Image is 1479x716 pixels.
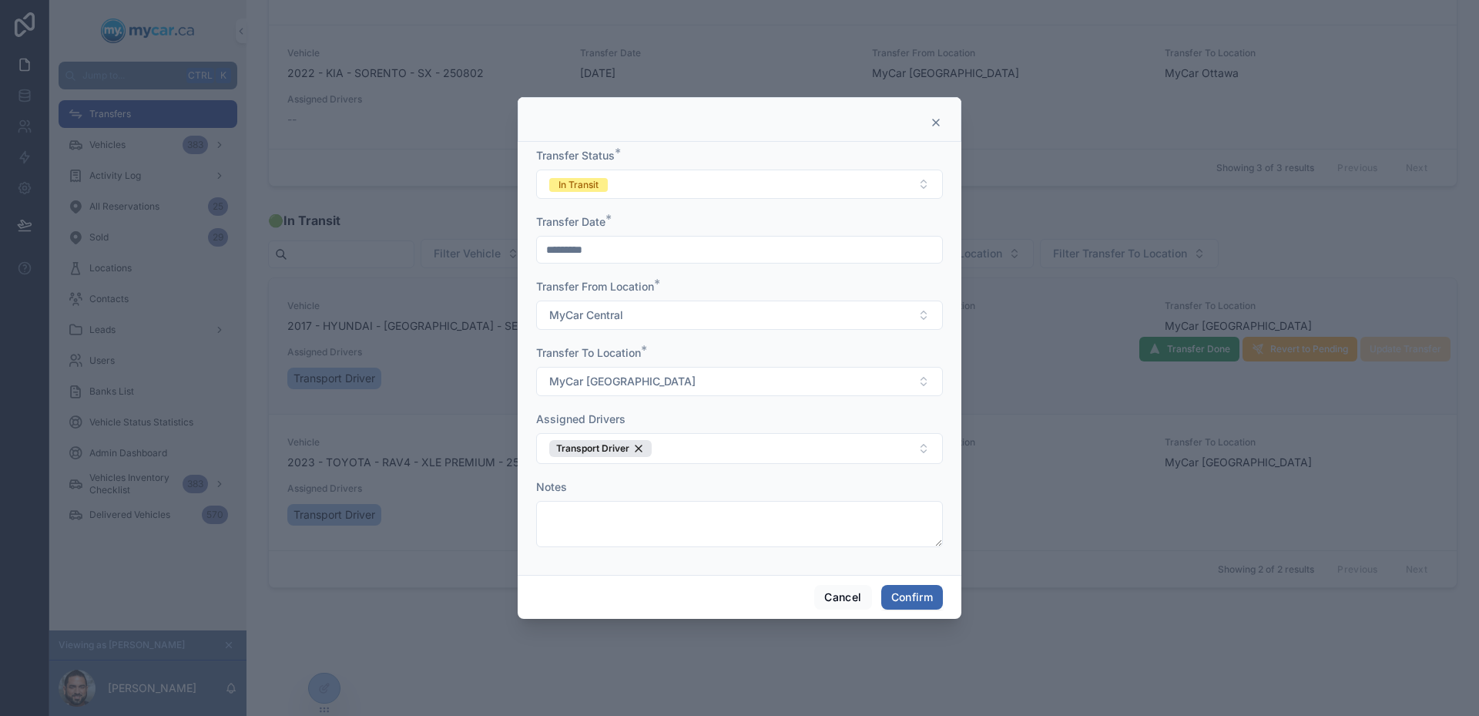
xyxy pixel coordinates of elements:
[549,308,623,323] span: MyCar Central
[549,440,652,457] button: Unselect 88
[549,374,696,389] span: MyCar [GEOGRAPHIC_DATA]
[536,433,943,464] button: Select Button
[536,412,625,425] span: Assigned Drivers
[536,280,654,293] span: Transfer From Location
[881,585,943,610] button: Confirm
[558,178,599,192] div: In Transit
[536,346,641,359] span: Transfer To Location
[536,301,943,330] button: Select Button
[536,367,943,396] button: Select Button
[536,480,567,493] span: Notes
[536,170,943,199] button: Select Button
[536,215,605,228] span: Transfer Date
[814,585,871,610] button: Cancel
[536,149,615,162] span: Transfer Status
[556,442,629,455] span: Transport Driver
